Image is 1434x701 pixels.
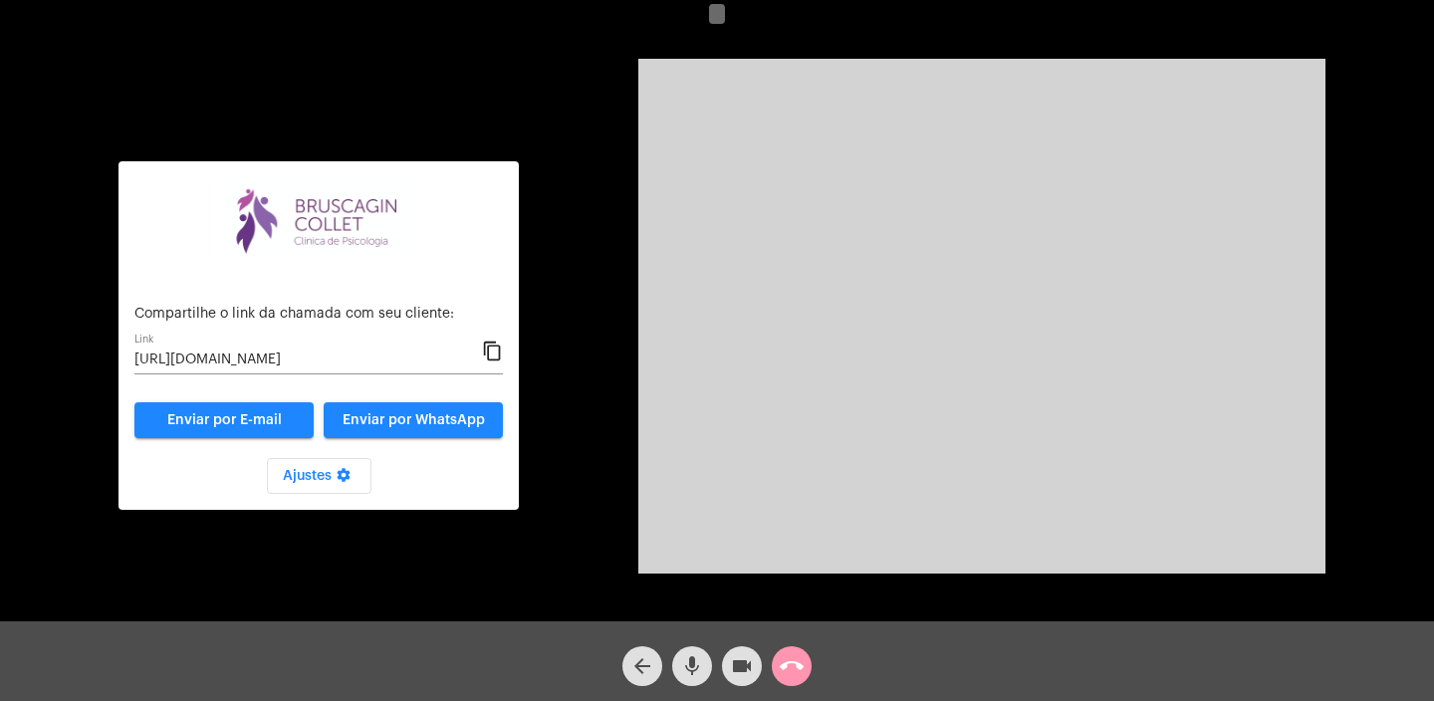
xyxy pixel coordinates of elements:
[343,413,485,427] span: Enviar por WhatsApp
[134,307,503,322] p: Compartilhe o link da chamada com seu cliente:
[134,402,314,438] a: Enviar por E-mail
[167,413,282,427] span: Enviar por E-mail
[324,402,503,438] button: Enviar por WhatsApp
[730,654,754,678] mat-icon: videocam
[680,654,704,678] mat-icon: mic
[482,340,503,363] mat-icon: content_copy
[630,654,654,678] mat-icon: arrow_back
[283,469,356,483] span: Ajustes
[267,458,371,494] button: Ajustes
[780,654,804,678] mat-icon: call_end
[219,177,418,262] img: bdd31f1e-573f-3f90-f05a-aecdfb595b2a.png
[332,467,356,491] mat-icon: settings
